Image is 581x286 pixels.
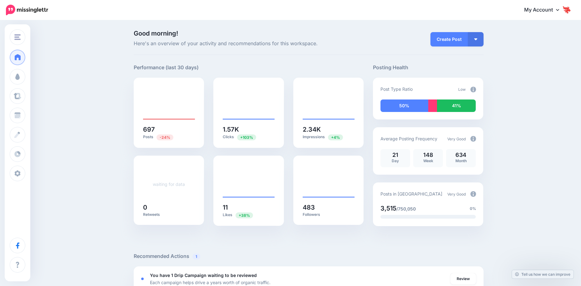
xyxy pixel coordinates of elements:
p: 148 [416,152,440,158]
p: Average Posting Frequency [380,135,437,142]
div: 50% of your posts in the last 30 days have been from Drip Campaigns [380,99,428,112]
span: Week [423,158,433,163]
p: Post Type Ratio [380,85,413,93]
span: Previous period: 2.24K [328,134,343,140]
span: Day [392,158,399,163]
span: /750,050 [396,206,416,211]
span: Previous period: 773 [237,134,256,140]
span: Good morning! [134,30,178,37]
p: Posts [143,134,195,140]
span: Low [458,87,466,92]
a: Review [450,273,476,284]
h5: Performance (last 30 days) [134,64,199,71]
img: info-circle-grey.png [470,191,476,197]
div: <div class='status-dot small red margin-right'></div>Error [141,278,144,280]
a: My Account [518,2,572,18]
a: Tell us how we can improve [512,270,574,279]
h5: 1.57K [223,126,275,133]
h5: 2.34K [303,126,355,133]
p: Clicks [223,134,275,140]
p: Impressions [303,134,355,140]
p: 634 [449,152,473,158]
h5: 483 [303,204,355,211]
a: waiting for data [153,182,185,187]
p: Posts in [GEOGRAPHIC_DATA] [380,190,442,197]
img: Missinglettr [6,5,48,15]
h5: 697 [143,126,195,133]
span: Previous period: 923 [156,134,173,140]
h5: 0 [143,204,195,211]
p: 21 [384,152,407,158]
h5: Posting Health [373,64,483,71]
span: Very Good [447,192,466,196]
img: menu.png [14,34,21,40]
div: 41% of your posts in the last 30 days were manually created (i.e. were not from Drip Campaigns or... [437,99,476,112]
div: 9% of your posts in the last 30 days have been from Curated content [428,99,437,112]
p: Likes [223,212,275,218]
p: Each campaign helps drive a years worth of organic traffic. [150,279,271,286]
span: 1 [192,254,200,259]
span: Month [455,158,467,163]
b: You have 1 Drip Campaign waiting to be reviewed [150,273,257,278]
p: Followers [303,212,355,217]
img: arrow-down-white.png [474,38,477,40]
span: 0% [470,206,476,212]
img: info-circle-grey.png [470,87,476,92]
h5: 11 [223,204,275,211]
span: Very Good [447,137,466,141]
span: Here's an overview of your activity and recommendations for this workspace. [134,40,364,48]
img: info-circle-grey.png [470,136,476,142]
a: Create Post [430,32,468,46]
span: Previous period: 8 [236,212,253,218]
p: Retweets [143,212,195,217]
span: 3,515 [380,205,396,212]
h5: Recommended Actions [134,252,484,260]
